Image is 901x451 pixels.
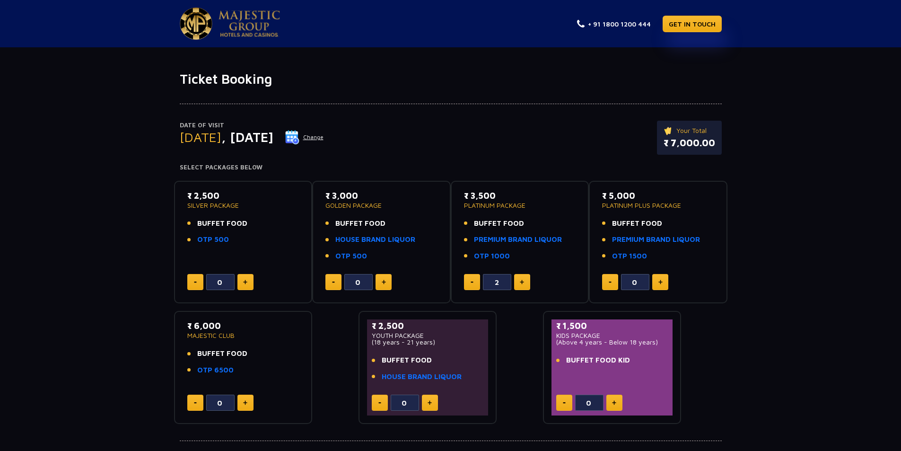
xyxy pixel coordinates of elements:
img: Majestic Pride [219,10,280,37]
a: OTP 6500 [197,365,234,376]
p: ₹ 1,500 [556,319,668,332]
img: minus [609,282,612,283]
a: PREMIUM BRAND LIQUOR [612,234,700,245]
p: ₹ 3,000 [325,189,437,202]
span: BUFFET FOOD KID [566,355,630,366]
p: ₹ 7,000.00 [664,136,715,150]
a: OTP 500 [335,251,367,262]
p: ₹ 2,500 [187,189,299,202]
img: minus [471,282,473,283]
img: plus [243,280,247,284]
p: ₹ 6,000 [187,319,299,332]
a: OTP 500 [197,234,229,245]
p: ₹ 3,500 [464,189,576,202]
img: minus [332,282,335,283]
p: (Above 4 years - Below 18 years) [556,339,668,345]
h4: Select Packages Below [180,164,722,171]
p: GOLDEN PACKAGE [325,202,437,209]
p: PLATINUM PLUS PACKAGE [602,202,714,209]
a: + 91 1800 1200 444 [577,19,651,29]
p: ₹ 5,000 [602,189,714,202]
p: Date of Visit [180,121,324,130]
img: plus [520,280,524,284]
button: Change [285,130,324,145]
p: (18 years - 21 years) [372,339,484,345]
a: HOUSE BRAND LIQUOR [382,371,462,382]
img: plus [243,400,247,405]
img: plus [612,400,616,405]
img: minus [378,402,381,404]
img: minus [194,282,197,283]
span: BUFFET FOOD [612,218,662,229]
img: plus [428,400,432,405]
img: minus [563,402,566,404]
h1: Ticket Booking [180,71,722,87]
img: minus [194,402,197,404]
span: BUFFET FOOD [197,218,247,229]
p: KIDS PACKAGE [556,332,668,339]
img: plus [382,280,386,284]
p: MAJESTIC CLUB [187,332,299,339]
img: ticket [664,125,674,136]
span: [DATE] [180,129,221,145]
a: GET IN TOUCH [663,16,722,32]
a: HOUSE BRAND LIQUOR [335,234,415,245]
p: SILVER PACKAGE [187,202,299,209]
span: BUFFET FOOD [197,348,247,359]
a: PREMIUM BRAND LIQUOR [474,234,562,245]
span: , [DATE] [221,129,273,145]
a: OTP 1000 [474,251,510,262]
p: YOUTH PACKAGE [372,332,484,339]
span: BUFFET FOOD [335,218,385,229]
p: ₹ 2,500 [372,319,484,332]
span: BUFFET FOOD [382,355,432,366]
p: Your Total [664,125,715,136]
img: Majestic Pride [180,8,212,40]
img: plus [658,280,663,284]
p: PLATINUM PACKAGE [464,202,576,209]
a: OTP 1500 [612,251,647,262]
span: BUFFET FOOD [474,218,524,229]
